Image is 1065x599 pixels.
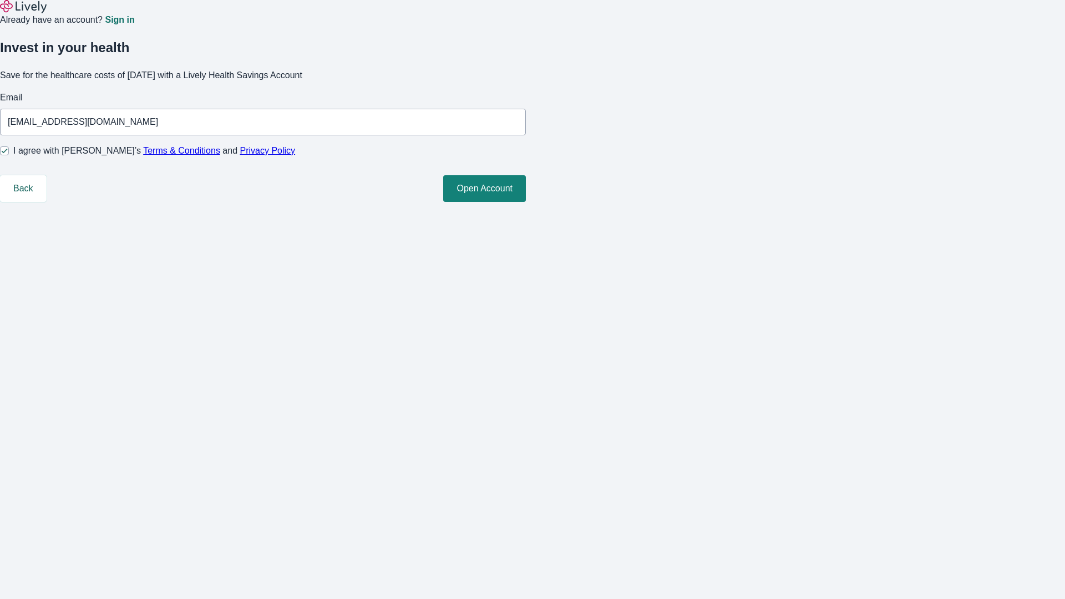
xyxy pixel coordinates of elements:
button: Open Account [443,175,526,202]
a: Privacy Policy [240,146,296,155]
span: I agree with [PERSON_NAME]’s and [13,144,295,158]
a: Terms & Conditions [143,146,220,155]
a: Sign in [105,16,134,24]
